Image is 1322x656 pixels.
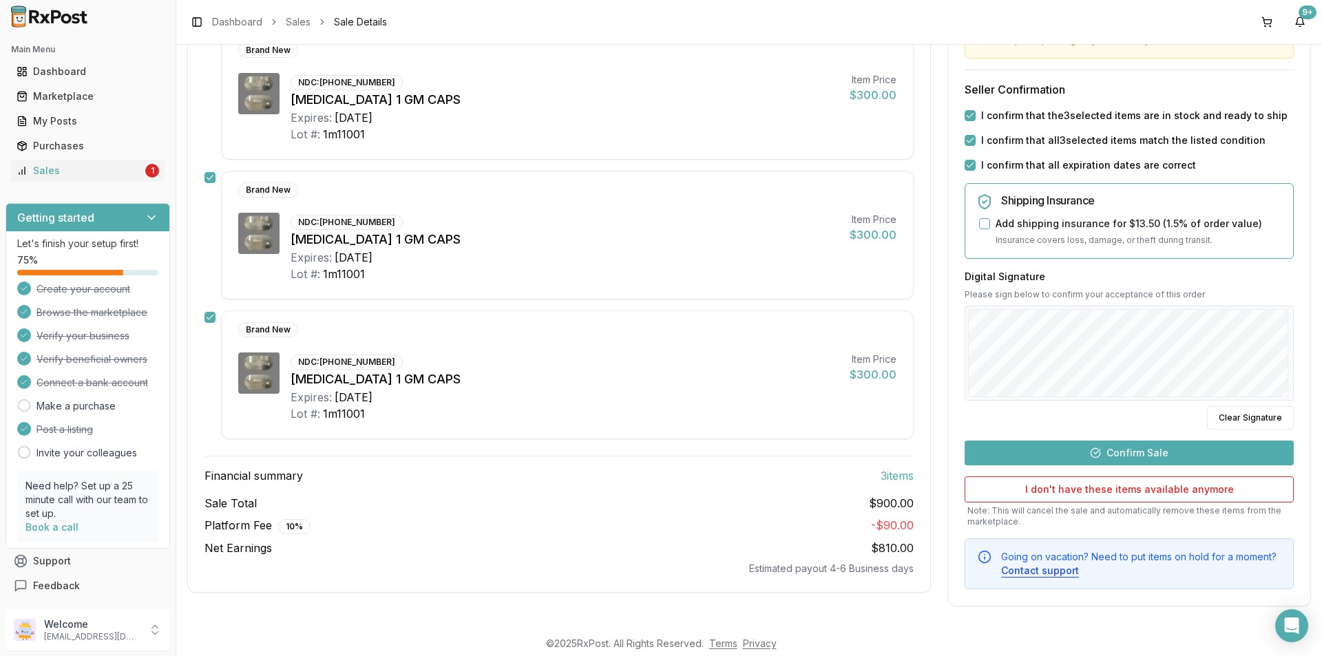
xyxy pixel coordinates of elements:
div: Item Price [850,73,896,87]
span: Post a listing [36,423,93,436]
div: Item Price [850,352,896,366]
a: Purchases [11,134,165,158]
p: Insurance covers loss, damage, or theft during transit. [996,233,1282,247]
button: Clear Signature [1207,406,1294,430]
div: Dashboard [17,65,159,78]
div: Expires: [291,389,332,405]
a: Sales1 [11,158,165,183]
div: Brand New [238,43,298,58]
div: [DATE] [335,109,373,126]
a: Make a purchase [36,399,116,413]
p: Please sign below to confirm your acceptance of this order [965,289,1294,300]
div: $300.00 [850,226,896,243]
a: Marketplace [11,84,165,109]
h2: Main Menu [11,44,165,55]
a: My Posts [11,109,165,134]
button: Feedback [6,573,170,598]
span: Financial summary [204,467,303,484]
p: Note: This will cancel the sale and automatically remove these items from the marketplace. [965,505,1294,527]
span: Feedback [33,579,80,593]
button: Support [6,549,170,573]
button: Dashboard [6,61,170,83]
h3: Digital Signature [965,270,1294,284]
div: Item Price [850,213,896,226]
div: Lot #: [291,266,320,282]
div: Lot #: [291,126,320,142]
img: User avatar [14,619,36,641]
div: Estimated payout 4-6 Business days [204,562,914,575]
div: Marketplace [17,89,159,103]
h3: Getting started [17,209,94,226]
span: Sale Total [204,495,257,511]
div: Lot #: [291,405,320,422]
div: Expires: [291,109,332,126]
span: Platform Fee [204,517,311,534]
button: Contact support [1001,564,1079,578]
span: Verify your business [36,329,129,343]
div: 1m11001 [323,405,365,422]
label: I confirm that the 3 selected items are in stock and ready to ship [981,109,1288,123]
a: Terms [709,637,737,649]
p: [EMAIL_ADDRESS][DOMAIN_NAME] [44,631,140,642]
div: 1 [145,164,159,178]
span: Create your account [36,282,130,296]
span: $810.00 [871,541,914,555]
div: 9+ [1299,6,1316,19]
div: 1m11001 [323,126,365,142]
span: Connect a bank account [36,376,148,390]
nav: breadcrumb [212,15,387,29]
a: Dashboard [11,59,165,84]
label: I confirm that all 3 selected items match the listed condition [981,134,1266,147]
div: [DATE] [335,249,373,266]
div: [MEDICAL_DATA] 1 GM CAPS [291,90,839,109]
label: Add shipping insurance for $13.50 ( 1.5 % of order value) [996,217,1262,231]
img: Vascepa 1 GM CAPS [238,352,280,394]
button: Marketplace [6,85,170,107]
div: Brand New [238,322,298,337]
a: Invite your colleagues [36,446,137,460]
div: My Posts [17,114,159,128]
div: NDC: [PHONE_NUMBER] [291,215,403,230]
div: Expires: [291,249,332,266]
button: Purchases [6,135,170,157]
div: 1m11001 [323,266,365,282]
img: Vascepa 1 GM CAPS [238,213,280,254]
div: [DATE] [335,389,373,405]
button: Confirm Sale [965,441,1294,465]
div: Going on vacation? Need to put items on hold for a moment? [1001,550,1282,578]
div: [MEDICAL_DATA] 1 GM CAPS [291,370,839,389]
p: Welcome [44,617,140,631]
div: NDC: [PHONE_NUMBER] [291,75,403,90]
img: Vascepa 1 GM CAPS [238,73,280,114]
div: Open Intercom Messenger [1275,609,1308,642]
label: I confirm that all expiration dates are correct [981,158,1196,172]
button: 9+ [1289,11,1311,33]
button: Sales1 [6,160,170,182]
button: I don't have these items available anymore [965,476,1294,502]
a: Dashboard [212,15,262,29]
p: Let's finish your setup first! [17,237,158,251]
a: Book a call [25,521,78,533]
div: [MEDICAL_DATA] 1 GM CAPS [291,230,839,249]
div: Purchases [17,139,159,153]
h5: Shipping Insurance [1001,195,1282,206]
div: NDC: [PHONE_NUMBER] [291,355,403,370]
div: $300.00 [850,87,896,103]
div: $300.00 [850,366,896,383]
span: 75 % [17,253,38,267]
span: Sale Details [334,15,387,29]
span: Browse the marketplace [36,306,147,319]
a: Sales [286,15,311,29]
h3: Seller Confirmation [965,81,1294,98]
p: Need help? Set up a 25 minute call with our team to set up. [25,479,150,520]
span: Verify beneficial owners [36,352,147,366]
span: $900.00 [869,495,914,511]
img: RxPost Logo [6,6,94,28]
div: Brand New [238,182,298,198]
a: Privacy [743,637,777,649]
span: - $90.00 [871,518,914,532]
span: 3 item s [881,467,914,484]
button: My Posts [6,110,170,132]
div: Sales [17,164,143,178]
span: Net Earnings [204,540,272,556]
